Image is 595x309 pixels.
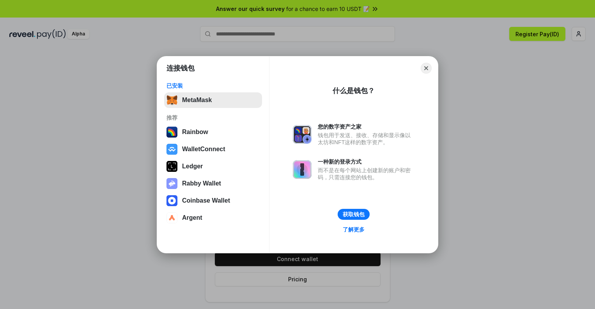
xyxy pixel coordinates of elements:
button: Argent [164,210,262,226]
img: svg+xml,%3Csvg%20width%3D%2228%22%20height%3D%2228%22%20viewBox%3D%220%200%2028%2028%22%20fill%3D... [166,195,177,206]
button: Rainbow [164,124,262,140]
div: 什么是钱包？ [333,86,375,95]
div: 获取钱包 [343,211,365,218]
div: Argent [182,214,202,221]
div: 推荐 [166,114,260,121]
button: 获取钱包 [338,209,370,220]
img: svg+xml,%3Csvg%20width%3D%22120%22%20height%3D%22120%22%20viewBox%3D%220%200%20120%20120%22%20fil... [166,127,177,138]
div: Rainbow [182,129,208,136]
button: Coinbase Wallet [164,193,262,208]
div: 钱包用于发送、接收、存储和显示像以太坊和NFT这样的数字资产。 [318,132,414,146]
h1: 连接钱包 [166,64,195,73]
div: Ledger [182,163,203,170]
div: 已安装 [166,82,260,89]
div: MetaMask [182,97,212,104]
img: svg+xml,%3Csvg%20width%3D%2228%22%20height%3D%2228%22%20viewBox%3D%220%200%2028%2028%22%20fill%3D... [166,212,177,223]
button: Rabby Wallet [164,176,262,191]
div: Coinbase Wallet [182,197,230,204]
img: svg+xml,%3Csvg%20xmlns%3D%22http%3A%2F%2Fwww.w3.org%2F2000%2Fsvg%22%20fill%3D%22none%22%20viewBox... [293,160,312,179]
img: svg+xml,%3Csvg%20fill%3D%22none%22%20height%3D%2233%22%20viewBox%3D%220%200%2035%2033%22%20width%... [166,95,177,106]
img: svg+xml,%3Csvg%20xmlns%3D%22http%3A%2F%2Fwww.w3.org%2F2000%2Fsvg%22%20fill%3D%22none%22%20viewBox... [166,178,177,189]
div: 了解更多 [343,226,365,233]
img: svg+xml,%3Csvg%20width%3D%2228%22%20height%3D%2228%22%20viewBox%3D%220%200%2028%2028%22%20fill%3D... [166,144,177,155]
div: 您的数字资产之家 [318,123,414,130]
a: 了解更多 [338,224,369,235]
div: 一种新的登录方式 [318,158,414,165]
button: Ledger [164,159,262,174]
img: svg+xml,%3Csvg%20xmlns%3D%22http%3A%2F%2Fwww.w3.org%2F2000%2Fsvg%22%20fill%3D%22none%22%20viewBox... [293,125,312,144]
button: Close [421,63,432,74]
img: svg+xml,%3Csvg%20xmlns%3D%22http%3A%2F%2Fwww.w3.org%2F2000%2Fsvg%22%20width%3D%2228%22%20height%3... [166,161,177,172]
button: WalletConnect [164,141,262,157]
div: WalletConnect [182,146,225,153]
div: Rabby Wallet [182,180,221,187]
div: 而不是在每个网站上创建新的账户和密码，只需连接您的钱包。 [318,167,414,181]
button: MetaMask [164,92,262,108]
